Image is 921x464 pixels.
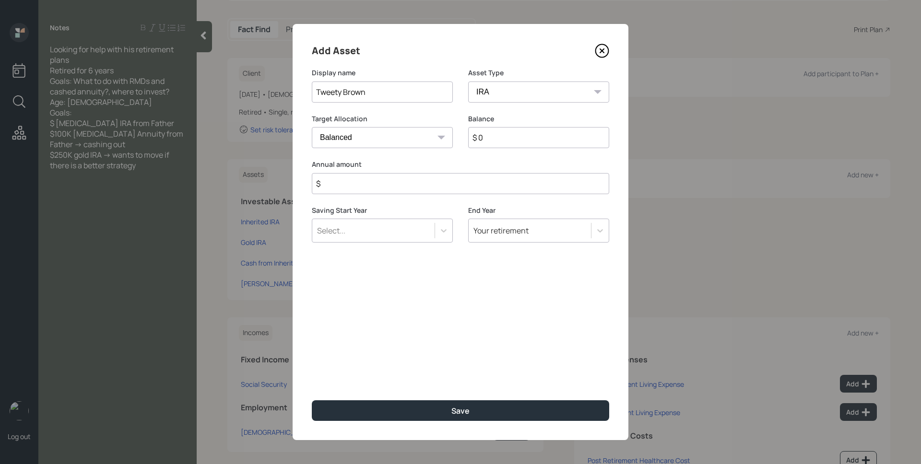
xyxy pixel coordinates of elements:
[312,114,453,124] label: Target Allocation
[473,225,529,236] div: Your retirement
[451,406,470,416] div: Save
[468,114,609,124] label: Balance
[468,206,609,215] label: End Year
[317,225,345,236] div: Select...
[312,43,360,58] h4: Add Asset
[312,160,609,169] label: Annual amount
[312,68,453,78] label: Display name
[312,400,609,421] button: Save
[312,206,453,215] label: Saving Start Year
[468,68,609,78] label: Asset Type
